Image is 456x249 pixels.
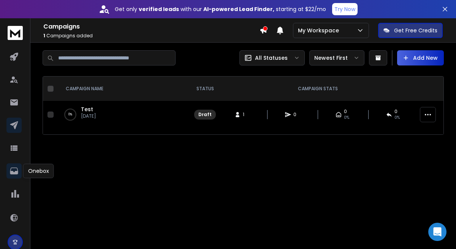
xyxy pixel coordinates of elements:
[81,113,96,119] p: [DATE]
[298,27,342,34] p: My Workspace
[334,5,355,13] p: Try Now
[57,101,190,128] td: 0%Test[DATE]
[394,115,400,121] span: 0%
[394,27,437,34] p: Get Free Credits
[8,26,23,40] img: logo
[394,109,397,115] span: 0
[81,105,93,113] a: Test
[23,164,54,178] div: Onebox
[203,5,274,13] strong: AI-powered Lead Finder,
[332,3,358,15] button: Try Now
[344,109,347,115] span: 0
[190,77,220,101] th: STATUS
[397,50,444,65] button: Add New
[428,223,446,241] div: Open Intercom Messenger
[198,112,212,118] div: Draft
[68,111,72,118] p: 0 %
[220,77,415,101] th: CAMPAIGN STATS
[344,115,349,121] span: 0%
[378,23,443,38] button: Get Free Credits
[255,54,288,62] p: All Statuses
[293,112,301,118] span: 0
[43,33,260,39] p: Campaigns added
[43,22,260,31] h1: Campaigns
[57,77,190,101] th: CAMPAIGN NAME
[243,112,250,118] span: 1
[115,5,326,13] p: Get only with our starting at $22/mo
[309,50,364,65] button: Newest First
[43,32,45,39] span: 1
[139,5,179,13] strong: verified leads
